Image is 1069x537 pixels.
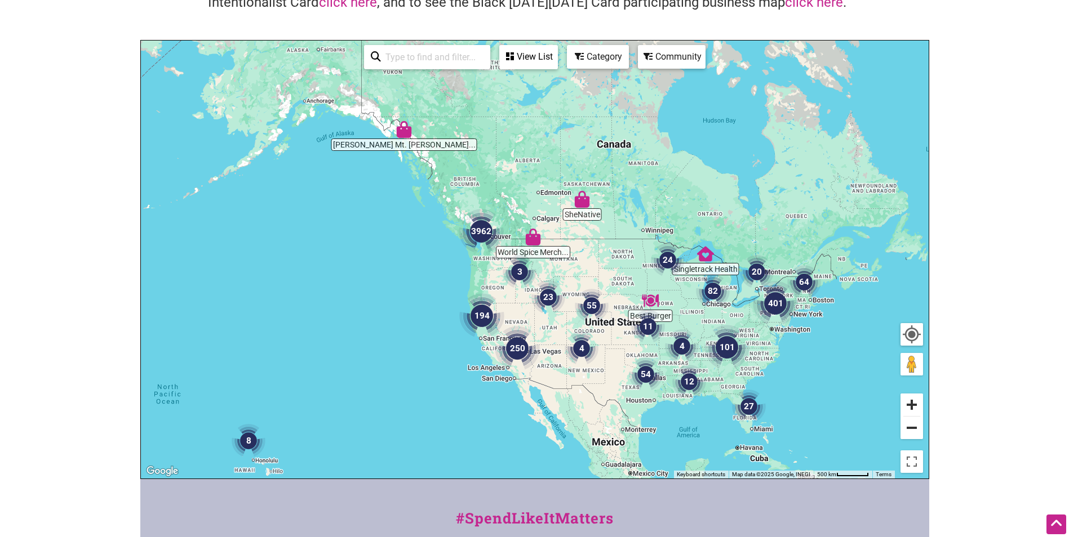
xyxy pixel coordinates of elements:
[668,360,711,403] div: 12
[693,241,718,267] div: Singletrack Health
[1046,514,1066,534] div: Scroll Back to Top
[735,250,778,293] div: 20
[677,471,725,478] button: Keyboard shortcuts
[500,46,557,68] div: View List
[783,261,826,303] div: 64
[639,46,704,68] div: Community
[144,464,181,478] img: Google
[876,471,891,477] a: Terms
[144,464,181,478] a: Open this area in Google Maps (opens a new window)
[624,353,667,396] div: 54
[814,471,872,478] button: Map Scale: 500 km per 54 pixels
[499,45,558,69] div: See a list of the visible businesses
[569,186,595,212] div: SheNative
[732,471,810,477] span: Map data ©2025 Google, INEGI
[637,288,663,314] div: Best Burger
[568,46,628,68] div: Category
[901,323,923,346] button: Your Location
[638,45,706,69] div: Filter by Community
[560,327,603,370] div: 4
[498,250,541,293] div: 3
[570,284,613,327] div: 55
[691,270,734,312] div: 82
[646,239,689,281] div: 24
[490,321,544,375] div: 250
[901,353,923,375] button: Drag Pegman onto the map to open Street View
[520,224,546,250] div: World Spice Merchants
[455,289,509,343] div: 194
[728,385,770,428] div: 27
[381,46,484,68] input: Type to find and filter...
[899,449,924,474] button: Toggle fullscreen view
[700,320,754,374] div: 101
[567,45,629,69] div: Filter by category
[527,276,570,319] div: 23
[454,204,508,258] div: 3962
[660,325,703,368] div: 4
[391,117,417,142] div: Tripp's Mt. Juneau Trading Post
[901,417,923,439] button: Zoom out
[227,419,270,462] div: 8
[748,276,802,330] div: 401
[817,471,836,477] span: 500 km
[901,393,923,416] button: Zoom in
[364,45,490,69] div: Type to search and filter
[627,305,669,348] div: 11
